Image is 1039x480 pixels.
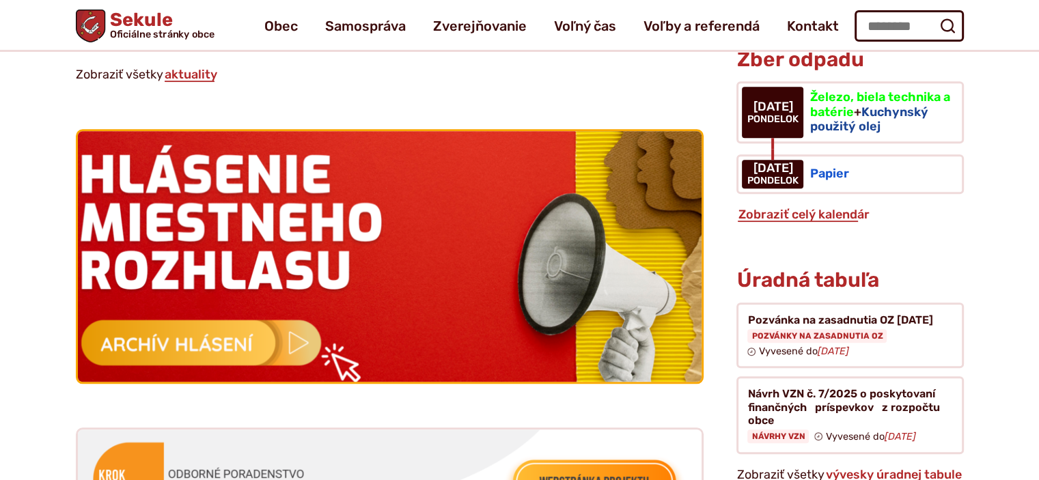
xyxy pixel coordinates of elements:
a: Papier [DATE] pondelok [736,154,963,194]
a: Voľby a referendá [643,7,760,45]
span: Kuchynský použitý olej [809,104,928,135]
img: Prejsť na domovskú stránku [76,10,105,42]
a: Zobraziť celý kalendár [736,207,870,222]
a: Zobraziť všetky aktuality [163,67,219,82]
a: Obec [264,7,298,45]
span: pondelok [747,114,799,125]
a: Zverejňovanie [433,7,527,45]
a: Návrh VZN č. 7/2025 o poskytovaní finančných príspevkov z rozpočtu obce Návrhy VZN Vyvesené do[DATE] [736,376,963,454]
h3: + [809,90,950,135]
span: [DATE] [747,162,799,175]
p: Zobraziť všetky [76,65,704,85]
a: Kontakt [787,7,839,45]
a: Pozvánka na zasadnutia OZ [DATE] Pozvánky na zasadnutia OZ Vyvesené do[DATE] [736,302,963,369]
span: Papier [809,166,848,181]
span: Oficiálne stránky obce [109,29,214,39]
span: pondelok [747,175,799,186]
span: Železo, biela technika a batérie [809,89,950,119]
a: Železo, biela technika a batérie+Kuchynský použitý olej [DATE] pondelok [736,81,963,143]
a: Logo Sekule, prejsť na domovskú stránku. [76,10,214,42]
h1: Sekule [105,11,214,40]
span: [DATE] [747,100,799,114]
h3: Úradná tabuľa [736,269,878,292]
a: Voľný čas [554,7,616,45]
a: Samospráva [325,7,406,45]
h3: Zber odpadu [736,48,963,71]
